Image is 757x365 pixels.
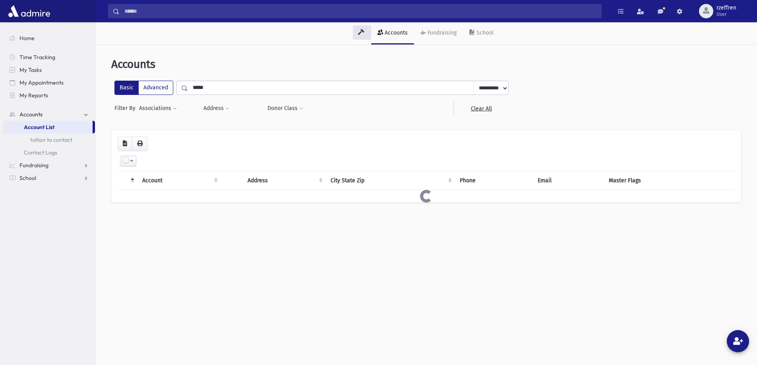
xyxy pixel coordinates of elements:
[19,79,64,86] span: My Appointments
[3,108,95,121] a: Accounts
[120,4,601,18] input: Search
[453,101,509,116] a: Clear All
[3,121,93,133] a: Account List
[604,171,735,189] th: Master Flags : activate to sort column ascending
[24,124,54,131] span: Account List
[383,29,408,36] div: Accounts
[6,3,52,19] img: AdmirePro
[114,104,139,112] span: Filter By
[3,89,95,102] a: My Reports
[111,58,155,71] span: Accounts
[132,137,148,151] button: Print
[139,101,177,116] button: Associations
[326,171,455,189] th: City State Zip : activate to sort column ascending
[19,92,48,99] span: My Reports
[533,171,604,189] th: Email : activate to sort column ascending
[267,101,304,116] button: Donor Class
[414,22,463,44] a: Fundraising
[19,35,35,42] span: Home
[371,22,414,44] a: Accounts
[3,32,95,44] a: Home
[3,159,95,172] a: Fundraising
[455,171,533,189] th: Phone : activate to sort column ascending
[3,146,95,159] a: Contact Logs
[3,133,95,146] a: tuition to contact
[475,29,494,36] div: School
[3,172,95,184] a: School
[114,81,173,95] div: FilterModes
[19,174,36,182] span: School
[138,81,173,95] label: Advanced
[716,11,736,17] span: User
[19,54,55,61] span: Time Tracking
[426,29,457,36] div: Fundraising
[118,171,137,189] th: : activate to sort column descending
[24,149,57,156] span: Contact Logs
[19,162,48,169] span: Fundraising
[463,22,500,44] a: School
[3,51,95,64] a: Time Tracking
[243,171,326,189] th: Address : activate to sort column ascending
[137,171,221,189] th: Account: activate to sort column ascending
[118,137,132,151] button: CSV
[114,81,139,95] label: Basic
[19,66,42,73] span: My Tasks
[203,101,230,116] button: Address
[3,76,95,89] a: My Appointments
[3,64,95,76] a: My Tasks
[221,171,243,189] th: : activate to sort column ascending
[716,5,736,11] span: rzeffren
[19,111,43,118] span: Accounts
